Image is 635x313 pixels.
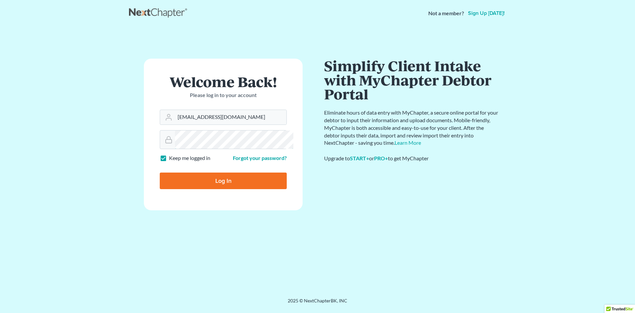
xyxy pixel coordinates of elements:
a: START+ [350,155,369,161]
p: Please log in to your account [160,91,287,99]
a: PRO+ [374,155,388,161]
p: Eliminate hours of data entry with MyChapter, a secure online portal for your debtor to input the... [324,109,499,147]
input: Email Address [175,110,286,125]
h1: Simplify Client Intake with MyChapter Debtor Portal [324,59,499,101]
div: 2025 © NextChapterBK, INC [129,297,506,309]
strong: Not a member? [428,10,464,17]
a: Learn More [395,139,421,146]
h1: Welcome Back! [160,75,287,89]
label: Keep me logged in [169,154,210,162]
a: Sign up [DATE]! [467,11,506,16]
a: Forgot your password? [233,155,287,161]
div: Upgrade to or to get MyChapter [324,155,499,162]
input: Log In [160,173,287,189]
